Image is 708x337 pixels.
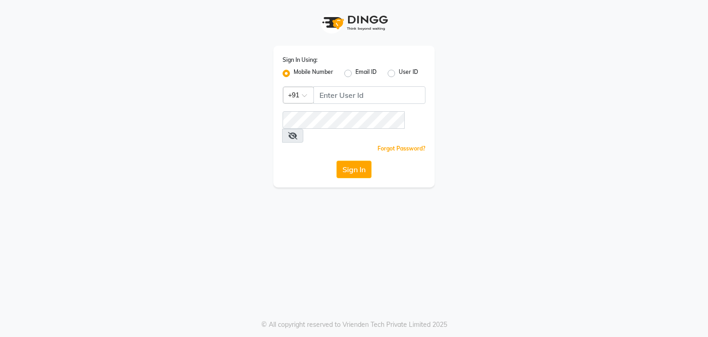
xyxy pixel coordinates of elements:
input: Username [283,111,405,129]
img: logo1.svg [317,9,391,36]
input: Username [313,86,425,104]
label: User ID [399,68,418,79]
label: Sign In Using: [283,56,318,64]
a: Forgot Password? [378,145,425,152]
label: Email ID [355,68,377,79]
label: Mobile Number [294,68,333,79]
button: Sign In [336,161,372,178]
